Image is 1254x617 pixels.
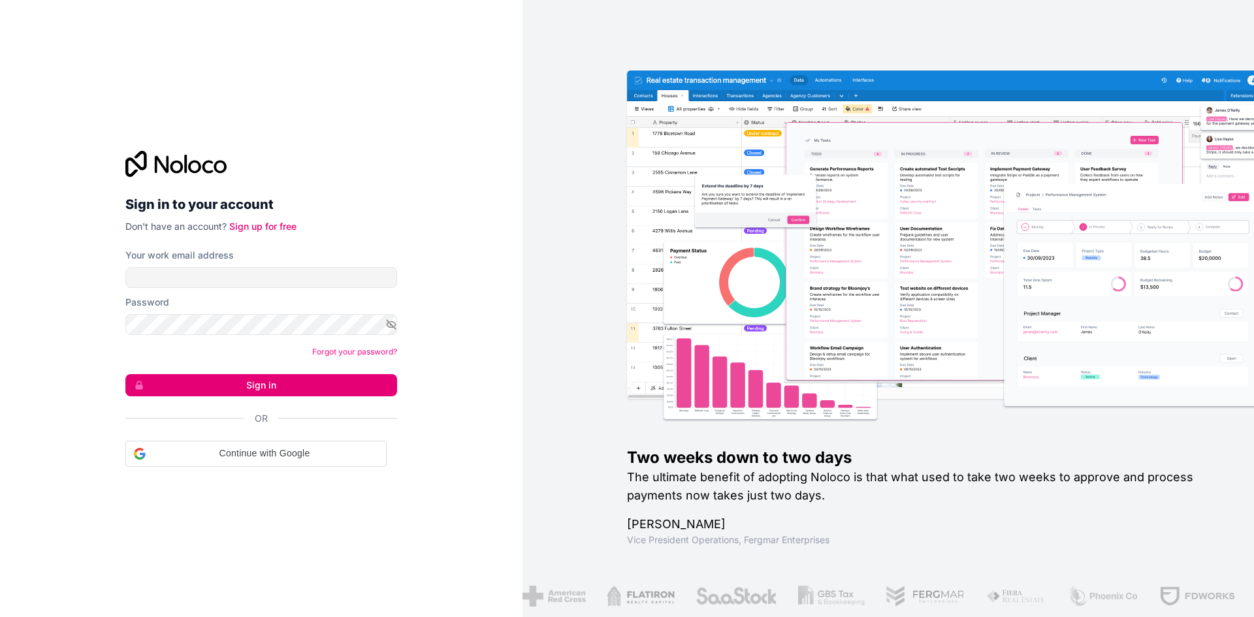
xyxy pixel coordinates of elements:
a: Forgot your password? [312,347,397,356]
label: Your work email address [125,249,234,262]
span: Or [255,412,268,425]
h1: Two weeks down to two days [627,447,1212,468]
span: Continue with Google [151,447,378,460]
a: Sign up for free [229,221,297,232]
img: /assets/fergmar-CudnrXN5.png [885,586,965,607]
input: Email address [125,267,397,288]
img: /assets/phoenix-BREaitsQ.png [1067,586,1138,607]
span: Don't have an account? [125,221,227,232]
img: /assets/saastock-C6Zbiodz.png [695,586,777,607]
img: /assets/flatiron-C8eUkumj.png [606,586,674,607]
img: /assets/american-red-cross-BAupjrZR.png [522,586,585,607]
label: Password [125,296,169,309]
button: Sign in [125,374,397,396]
h1: [PERSON_NAME] [627,515,1212,533]
img: /assets/gbstax-C-GtDUiK.png [797,586,864,607]
input: Password [125,314,397,335]
div: Continue with Google [125,441,387,467]
img: /assets/fdworks-Bi04fVtw.png [1159,586,1235,607]
img: /assets/fiera-fwj2N5v4.png [986,586,1047,607]
h1: Vice President Operations , Fergmar Enterprises [627,533,1212,546]
h2: The ultimate benefit of adopting Noloco is that what used to take two weeks to approve and proces... [627,468,1212,505]
h2: Sign in to your account [125,193,397,216]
